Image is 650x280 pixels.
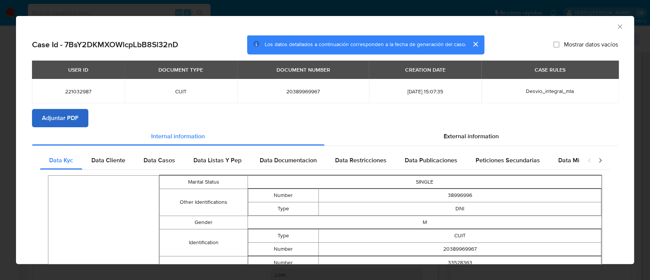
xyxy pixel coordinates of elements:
td: CUIT [319,229,601,243]
span: 20389969967 [246,88,360,95]
div: closure-recommendation-modal [16,16,634,264]
span: Mostrar datos vacíos [564,41,618,48]
span: Los datos detallados a continuación corresponden a la fecha de generación del caso. [265,41,466,48]
span: External information [444,132,499,141]
button: Cerrar ventana [616,23,623,30]
span: Data Documentacion [260,156,317,165]
span: Data Publicaciones [405,156,457,165]
td: SINGLE [248,176,602,189]
td: Gender [159,216,248,229]
div: DOCUMENT NUMBER [272,63,335,76]
td: Type [248,229,319,243]
td: Number [248,189,319,202]
td: Other Identifications [159,189,248,216]
button: cerrar [466,35,484,53]
div: CASE RULES [530,63,570,76]
span: Data Restricciones [335,156,386,165]
span: Data Minoridad [558,156,600,165]
td: Identification [159,229,248,256]
td: 20389969967 [319,243,601,256]
td: Marital Status [159,176,248,189]
td: DNI [319,202,601,216]
td: Number [248,256,319,270]
div: USER ID [64,63,93,76]
span: Data Kyc [49,156,73,165]
button: Adjuntar PDF [32,109,88,127]
span: [DATE] 15:07:35 [378,88,472,95]
h2: Case Id - 7BsY2DKMXOWlcpLbB8Sl32nD [32,40,178,50]
div: CREATION DATE [401,63,450,76]
span: CUIT [134,88,228,95]
span: Peticiones Secundarias [476,156,540,165]
td: 38996996 [319,189,601,202]
span: Adjuntar PDF [42,110,78,126]
div: DOCUMENT TYPE [154,63,208,76]
span: Data Listas Y Pep [193,156,241,165]
input: Mostrar datos vacíos [553,42,559,48]
td: M [248,216,602,229]
span: Data Casos [144,156,175,165]
td: 33528363 [319,256,601,270]
td: Number [248,243,319,256]
span: Data Cliente [91,156,125,165]
td: Type [248,202,319,216]
div: Detailed internal info [40,151,580,170]
div: Detailed info [32,127,618,146]
span: Internal information [151,132,205,141]
span: Desvio_integral_mla [526,87,574,95]
span: 221032987 [41,88,115,95]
